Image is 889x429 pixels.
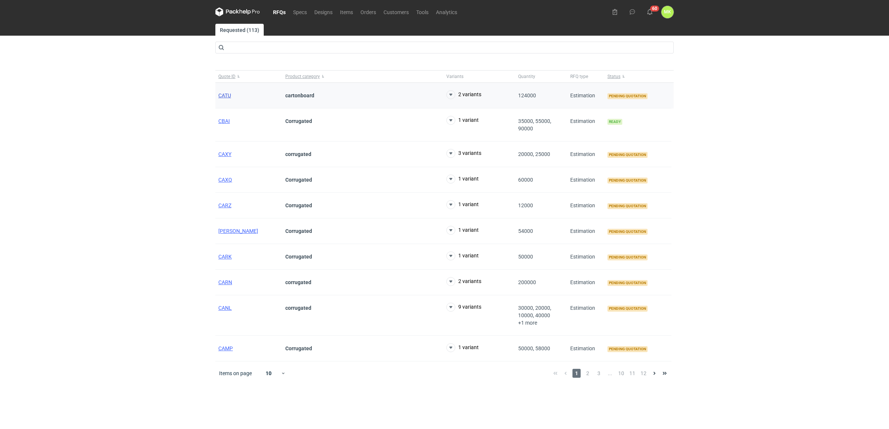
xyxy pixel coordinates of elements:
[218,118,230,124] a: CBAI
[518,228,533,234] span: 54000
[446,149,481,158] button: 3 variants
[518,74,535,79] span: Quantity
[219,370,252,377] span: Items on page
[285,254,312,260] strong: Corrugated
[285,228,312,234] strong: Corrugated
[607,306,648,312] span: Pending quotation
[607,254,648,260] span: Pending quotation
[285,177,312,183] strong: Corrugated
[413,7,432,16] a: Tools
[607,346,648,352] span: Pending quotation
[215,24,264,36] a: Requested (113)
[218,177,232,183] a: CAXQ
[311,7,336,16] a: Designs
[607,203,648,209] span: Pending quotation
[446,74,463,79] span: Variants
[285,305,311,311] strong: corrugated
[518,177,533,183] span: 60000
[446,251,479,260] button: 1 variant
[607,119,622,125] span: Ready
[567,167,604,193] div: Estimation
[518,151,550,157] span: 20000, 25000
[628,369,636,378] span: 11
[617,369,625,378] span: 10
[336,7,357,16] a: Items
[567,142,604,167] div: Estimation
[215,7,260,16] svg: Packhelp Pro
[218,74,235,79] span: Quote ID
[218,305,232,311] a: CANL
[218,345,233,351] a: CAMP
[607,178,648,183] span: Pending quotation
[257,368,281,378] div: 10
[518,345,550,351] span: 50000, 58000
[607,229,648,235] span: Pending quotation
[567,218,604,244] div: Estimation
[446,277,481,286] button: 2 variants
[639,369,648,378] span: 12
[567,295,604,336] div: Estimation
[285,118,312,124] strong: Corrugated
[218,254,232,260] a: CARK
[518,305,551,326] span: 30000, 20000, 10000, 40000 +1 more
[446,343,479,352] button: 1 variant
[285,345,312,351] strong: Corrugated
[567,108,604,142] div: Estimation
[380,7,413,16] a: Customers
[218,228,258,234] a: [PERSON_NAME]
[584,369,592,378] span: 2
[567,83,604,108] div: Estimation
[595,369,603,378] span: 3
[567,193,604,218] div: Estimation
[518,279,536,285] span: 200000
[607,152,648,158] span: Pending quotation
[446,226,479,235] button: 1 variant
[269,7,289,16] a: RFQs
[446,90,481,99] button: 2 variants
[518,118,551,131] span: 35000, 55000, 90000
[567,336,604,361] div: Estimation
[604,71,671,82] button: Status
[285,151,311,157] strong: corrugated
[432,7,461,16] a: Analytics
[218,92,231,98] a: CATU
[607,93,648,99] span: Pending quotation
[218,151,231,157] a: CAXY
[446,116,479,125] button: 1 variant
[282,71,443,82] button: Product category
[218,202,231,208] a: CARZ
[446,200,479,209] button: 1 variant
[518,92,536,98] span: 124000
[285,279,311,285] strong: corrugated
[357,7,380,16] a: Orders
[218,279,232,285] a: CARN
[570,74,588,79] span: RFQ type
[285,202,312,208] strong: Corrugated
[606,369,614,378] span: ...
[446,175,479,183] button: 1 variant
[607,280,648,286] span: Pending quotation
[215,71,282,82] button: Quote ID
[289,7,311,16] a: Specs
[567,244,604,270] div: Estimation
[518,254,533,260] span: 50000
[644,6,656,18] button: 60
[285,92,314,98] strong: cartonboard
[572,369,581,378] span: 1
[285,74,320,79] span: Product category
[446,303,481,312] button: 9 variants
[518,202,533,208] span: 12000
[661,6,674,18] button: MK
[661,6,674,18] div: Martyna Kasperska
